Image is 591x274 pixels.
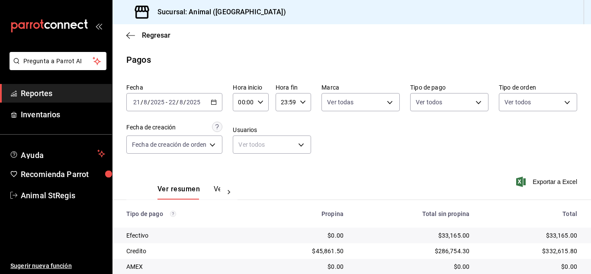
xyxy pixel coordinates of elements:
div: Pagos [126,53,151,66]
svg: Los pagos realizados con Pay y otras terminales son montos brutos. [170,211,176,217]
div: Ver todos [233,135,311,154]
span: Regresar [142,31,170,39]
span: Ver todos [416,98,442,106]
span: / [176,99,179,106]
input: -- [179,99,183,106]
span: - [166,99,167,106]
input: -- [133,99,141,106]
label: Usuarios [233,127,311,133]
button: Pregunta a Parrot AI [10,52,106,70]
label: Tipo de orden [499,84,577,90]
div: Efectivo [126,231,251,240]
div: navigation tabs [157,185,220,200]
label: Hora fin [276,84,311,90]
div: Total sin propina [357,210,469,217]
span: Pregunta a Parrot AI [23,57,93,66]
input: ---- [186,99,201,106]
div: $0.00 [264,262,344,271]
h3: Sucursal: Animal ([GEOGRAPHIC_DATA]) [151,7,286,17]
span: / [148,99,150,106]
span: Sugerir nueva función [10,261,105,271]
span: / [183,99,186,106]
div: Propina [264,210,344,217]
label: Tipo de pago [410,84,488,90]
span: Recomienda Parrot [21,168,105,180]
div: Total [483,210,577,217]
div: $33,165.00 [483,231,577,240]
div: AMEX [126,262,251,271]
div: Credito [126,247,251,255]
input: ---- [150,99,165,106]
span: Inventarios [21,109,105,120]
label: Fecha [126,84,222,90]
span: Reportes [21,87,105,99]
div: $0.00 [264,231,344,240]
div: $286,754.30 [357,247,469,255]
div: $332,615.80 [483,247,577,255]
div: $0.00 [357,262,469,271]
span: Animal StRegis [21,190,105,201]
label: Hora inicio [233,84,268,90]
button: Exportar a Excel [518,177,577,187]
div: $0.00 [483,262,577,271]
input: -- [143,99,148,106]
div: Fecha de creación [126,123,176,132]
button: open_drawer_menu [95,23,102,29]
input: -- [168,99,176,106]
span: Ver todas [327,98,353,106]
label: Marca [321,84,400,90]
button: Ver resumen [157,185,200,200]
button: Ver pagos [214,185,246,200]
div: $33,165.00 [357,231,469,240]
div: $45,861.50 [264,247,344,255]
button: Regresar [126,31,170,39]
div: Tipo de pago [126,210,251,217]
span: Fecha de creación de orden [132,140,206,149]
span: Ver todos [504,98,531,106]
a: Pregunta a Parrot AI [6,63,106,72]
span: / [141,99,143,106]
span: Ayuda [21,148,94,159]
